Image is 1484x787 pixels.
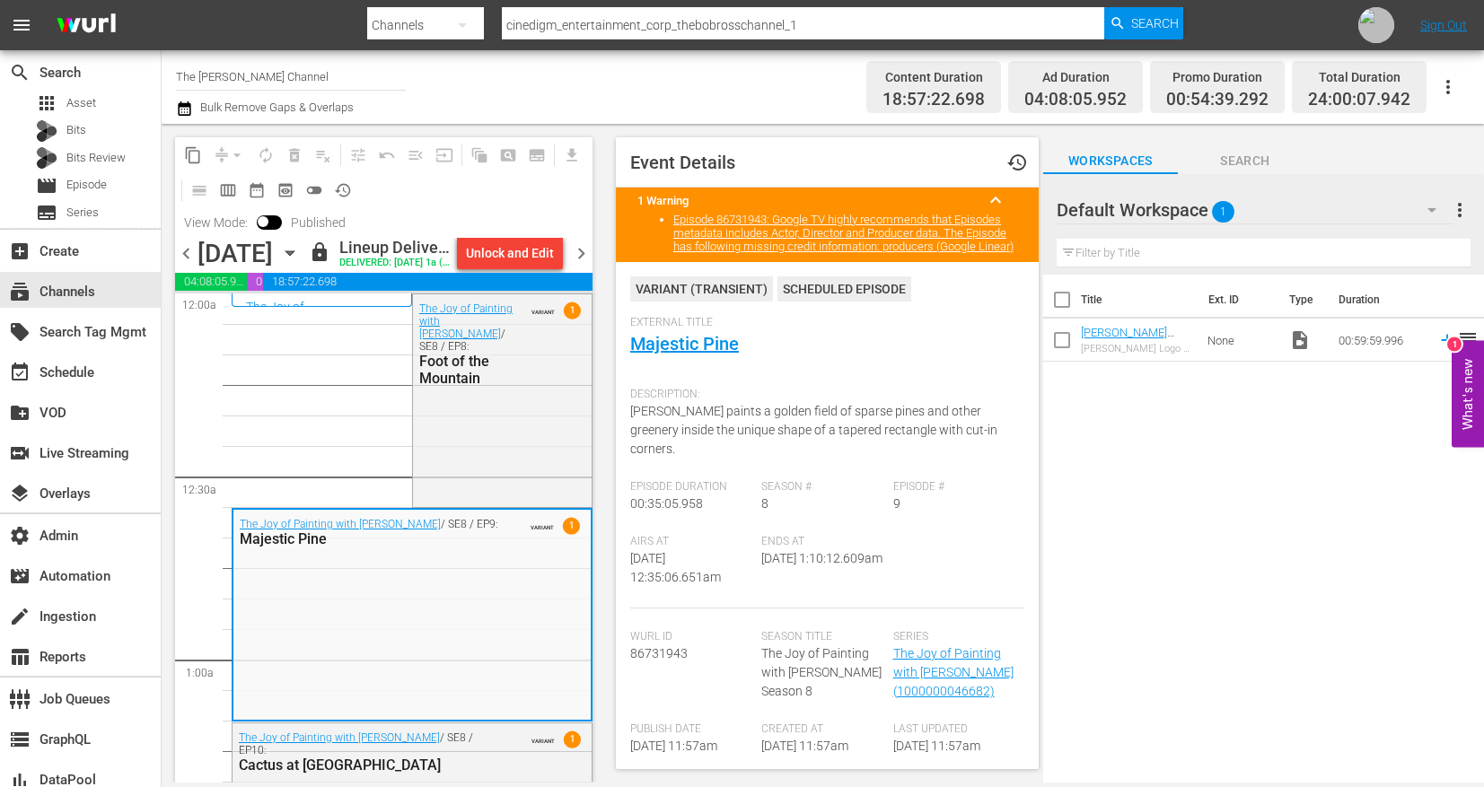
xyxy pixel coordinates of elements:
span: View Mode: [175,215,257,230]
div: 1 [1447,337,1462,351]
span: Download as CSV [551,137,586,172]
span: Event History [1006,152,1028,173]
span: 24 hours Lineup View is OFF [300,176,329,205]
span: 1 [1212,193,1234,231]
title: 1 Warning [637,194,974,207]
span: Bits Review [66,149,126,167]
span: 1 [563,518,580,535]
span: Bulk Remove Gaps & Overlaps [198,101,354,114]
span: Create [9,240,31,262]
span: Customize Events [338,137,373,172]
span: Week Calendar View [214,176,242,205]
span: Description: [630,388,1015,402]
span: Copy Lineup [179,141,207,170]
span: 18:57:22.698 [263,273,593,291]
img: photo.jpg [1358,7,1394,43]
span: Update Metadata from Key Asset [430,141,459,170]
span: keyboard_arrow_up [985,189,1006,211]
span: 24:00:07.942 [1308,90,1410,110]
span: Month Calendar View [242,176,271,205]
div: DELIVERED: [DATE] 1a (local) [339,258,450,269]
span: VARIANT [531,730,555,744]
span: [DATE] 11:57am [630,739,717,753]
span: Airs At [630,535,752,549]
span: 18:57:22.698 [882,90,985,110]
span: Fill episodes with ad slates [401,141,430,170]
span: Loop Content [251,141,280,170]
span: Event Details [630,152,735,173]
button: Unlock and Edit [457,237,563,269]
span: View History [329,176,357,205]
span: Created At [761,722,883,737]
button: history [996,141,1039,184]
span: Video [1289,329,1311,351]
span: content_copy [184,146,202,164]
span: chevron_right [570,242,593,265]
a: Episode 86731943: Google TV highly recommends that Episodes metadata includes Actor, Director and... [673,213,1014,253]
div: / SE8 / EP10: [239,731,500,774]
span: 9 [893,496,900,511]
span: Season # [761,480,883,494]
a: The Joy of Painting with [PERSON_NAME] [419,302,513,340]
span: Episode [36,175,57,197]
div: Scheduled Episode [777,276,911,302]
span: 1 [564,731,581,748]
span: External Title [630,316,1015,330]
a: Sign Out [1420,18,1467,32]
th: Ext. ID [1198,275,1278,325]
a: The Joy of Painting with [PERSON_NAME] [240,518,441,530]
a: The Joy of Painting with [PERSON_NAME] [239,731,440,744]
th: Type [1278,275,1328,325]
span: lock [309,241,330,263]
a: Majestic Pine [630,333,739,354]
span: Series [66,204,99,222]
span: Series [893,630,1015,644]
div: Default Workspace [1057,185,1454,235]
span: 86731943 [630,646,688,660]
span: 04:08:05.952 [1024,90,1127,110]
span: Day Calendar View [179,172,214,207]
span: Admin [9,525,31,547]
span: Search Tag Mgmt [9,321,31,343]
span: toggle_off [305,181,323,199]
span: calendar_view_week_outlined [219,181,237,199]
div: Bits Review [36,147,57,169]
th: Duration [1328,275,1436,325]
div: [DATE] [198,239,273,268]
span: 04:08:05.952 [175,273,247,291]
div: Promo Duration [1166,65,1269,90]
div: Lineup Delivered [339,238,450,258]
span: Workspaces [1043,150,1178,172]
img: ans4CAIJ8jUAAAAAAAAAAAAAAAAAAAAAAAAgQb4GAAAAAAAAAAAAAAAAAAAAAAAAJMjXAAAAAAAAAAAAAAAAAAAAAAAAgAT5G... [43,4,129,47]
th: Title [1081,275,1198,325]
span: Create Search Block [494,141,522,170]
span: Clear Lineup [309,141,338,170]
span: preview_outlined [277,181,294,199]
span: Toggle to switch from Published to Draft view. [257,215,269,228]
span: Last Updated [893,722,1015,737]
span: VOD [9,402,31,424]
span: Ends At [761,535,883,549]
span: Bits [66,121,86,139]
span: Refresh All Search Blocks [459,137,494,172]
span: [DATE] 12:35:06.651am [630,551,721,584]
span: Wurl Id [630,630,752,644]
span: Published [282,215,355,230]
span: history_outlined [334,181,352,199]
div: Total Duration [1308,65,1410,90]
span: [DATE] 1:10:12.609am [761,551,882,565]
span: 00:54:39.292 [1166,90,1269,110]
svg: Add to Schedule [1437,330,1457,350]
span: Search [1178,150,1313,172]
div: Majestic Pine [240,530,500,547]
span: Revert to Primary Episode [373,141,401,170]
span: Episode [66,176,107,194]
span: Remove Gaps & Overlaps [207,141,251,170]
span: Live Streaming [9,442,31,464]
span: Season Title [761,630,883,644]
div: Bits [36,120,57,142]
div: Cactus at [GEOGRAPHIC_DATA] [239,756,500,774]
span: Search [9,62,31,83]
span: 1 [564,302,581,319]
span: [DATE] 11:57am [761,739,848,753]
